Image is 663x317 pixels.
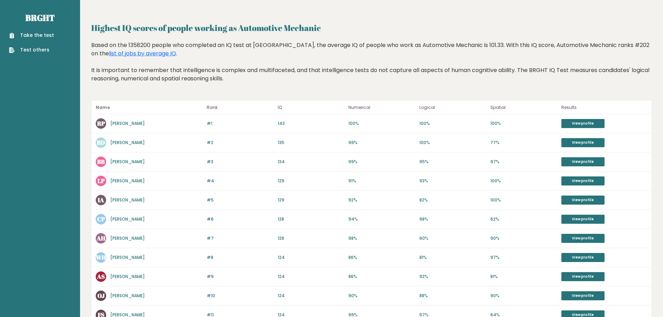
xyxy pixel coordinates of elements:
[561,234,605,243] a: View profile
[98,196,104,204] text: IA
[561,157,605,166] a: View profile
[490,274,557,280] p: 81%
[490,216,557,222] p: 62%
[278,103,345,112] p: IQ
[207,216,274,222] p: #6
[419,235,486,241] p: 60%
[110,197,145,203] a: [PERSON_NAME]
[419,120,486,127] p: 100%
[97,158,105,166] text: BB
[110,178,145,184] a: [PERSON_NAME]
[561,103,647,112] p: Results
[419,293,486,299] p: 88%
[490,235,557,241] p: 90%
[348,293,415,299] p: 90%
[278,254,345,261] p: 124
[110,159,145,165] a: [PERSON_NAME]
[419,159,486,165] p: 95%
[490,178,557,184] p: 100%
[348,197,415,203] p: 92%
[207,120,274,127] p: #1
[91,22,652,34] h2: Highest IQ scores of people working as Automotive Mechanic
[561,215,605,224] a: View profile
[97,215,105,223] text: CP
[490,140,557,146] p: 77%
[278,140,345,146] p: 135
[95,253,106,261] text: WH
[490,159,557,165] p: 97%
[561,119,605,128] a: View profile
[110,120,145,126] a: [PERSON_NAME]
[278,274,345,280] p: 124
[207,178,274,184] p: #4
[419,254,486,261] p: 81%
[348,103,415,112] p: Numerical
[9,32,54,39] a: Take the test
[110,140,145,145] a: [PERSON_NAME]
[96,234,105,242] text: AH
[9,46,54,54] a: Test others
[348,159,415,165] p: 99%
[490,103,557,112] p: Spatial
[110,274,145,279] a: [PERSON_NAME]
[207,140,274,146] p: #2
[207,254,274,261] p: #8
[207,197,274,203] p: #5
[110,235,145,241] a: [PERSON_NAME]
[490,197,557,203] p: 100%
[207,159,274,165] p: #3
[25,12,55,23] a: Brght
[561,291,605,300] a: View profile
[109,49,176,57] a: list of jobs by average IQ
[278,159,345,165] p: 134
[561,176,605,185] a: View profile
[97,272,105,280] text: AS
[278,293,345,299] p: 124
[110,216,145,222] a: [PERSON_NAME]
[278,120,345,127] p: 143
[97,119,105,127] text: RP
[278,178,345,184] p: 129
[110,293,145,299] a: [PERSON_NAME]
[278,216,345,222] p: 128
[348,216,415,222] p: 94%
[207,235,274,241] p: #7
[91,41,652,93] div: Based on the 1358200 people who completed an IQ test at [GEOGRAPHIC_DATA], the average IQ of peop...
[490,254,557,261] p: 97%
[110,254,145,260] a: [PERSON_NAME]
[97,292,105,300] text: OJ
[348,178,415,184] p: 91%
[419,274,486,280] p: 92%
[419,140,486,146] p: 100%
[561,253,605,262] a: View profile
[419,197,486,203] p: 82%
[419,178,486,184] p: 93%
[97,177,105,185] text: LP
[348,254,415,261] p: 86%
[348,274,415,280] p: 86%
[96,104,110,110] b: Name
[419,103,486,112] p: Logical
[207,103,274,112] p: Rank
[207,293,274,299] p: #10
[278,197,345,203] p: 129
[97,138,105,146] text: BD
[419,216,486,222] p: 98%
[348,120,415,127] p: 100%
[207,274,274,280] p: #9
[348,140,415,146] p: 99%
[490,293,557,299] p: 90%
[561,138,605,147] a: View profile
[348,235,415,241] p: 98%
[490,120,557,127] p: 100%
[561,196,605,205] a: View profile
[278,235,345,241] p: 126
[561,272,605,281] a: View profile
